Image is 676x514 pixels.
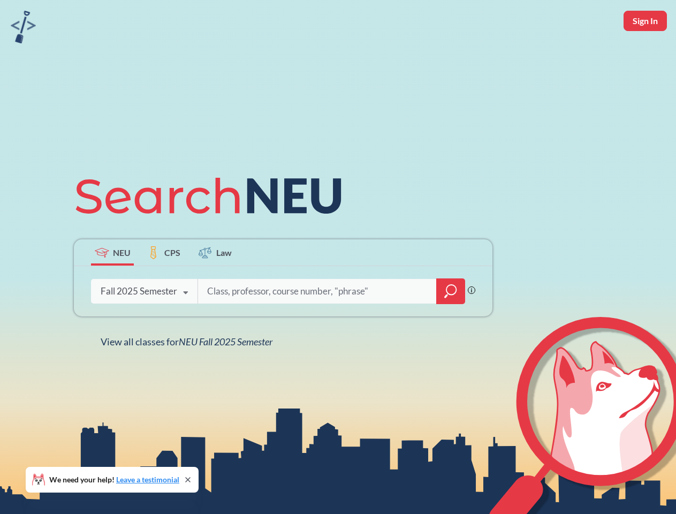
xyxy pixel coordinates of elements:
button: Sign In [624,11,667,31]
img: sandbox logo [11,11,36,43]
span: Law [216,246,232,259]
span: View all classes for [101,336,272,347]
span: We need your help! [49,476,179,483]
svg: magnifying glass [444,284,457,299]
span: CPS [164,246,180,259]
div: Fall 2025 Semester [101,285,177,297]
a: sandbox logo [11,11,36,47]
span: NEU Fall 2025 Semester [179,336,272,347]
a: Leave a testimonial [116,475,179,484]
input: Class, professor, course number, "phrase" [206,280,429,303]
div: magnifying glass [436,278,465,304]
span: NEU [113,246,131,259]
